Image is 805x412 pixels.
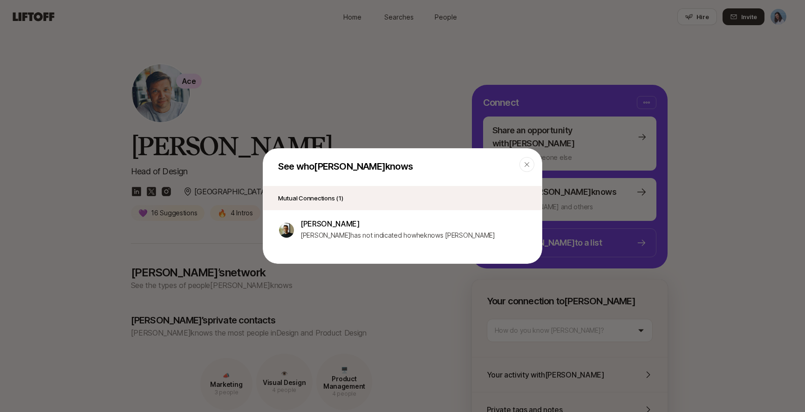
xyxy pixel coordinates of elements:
[278,193,527,203] p: Mutual Connections ( 1 )
[278,218,527,248] a: [PERSON_NAME][PERSON_NAME]has not indicated howheknows [PERSON_NAME]
[300,230,495,241] p: [PERSON_NAME] has not indicated how he know s [PERSON_NAME]
[279,223,294,238] img: f0936900_d56c_467f_af31_1b3fd38f9a79.jpg
[271,156,413,173] p: See who [PERSON_NAME] knows
[300,218,495,230] p: [PERSON_NAME]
